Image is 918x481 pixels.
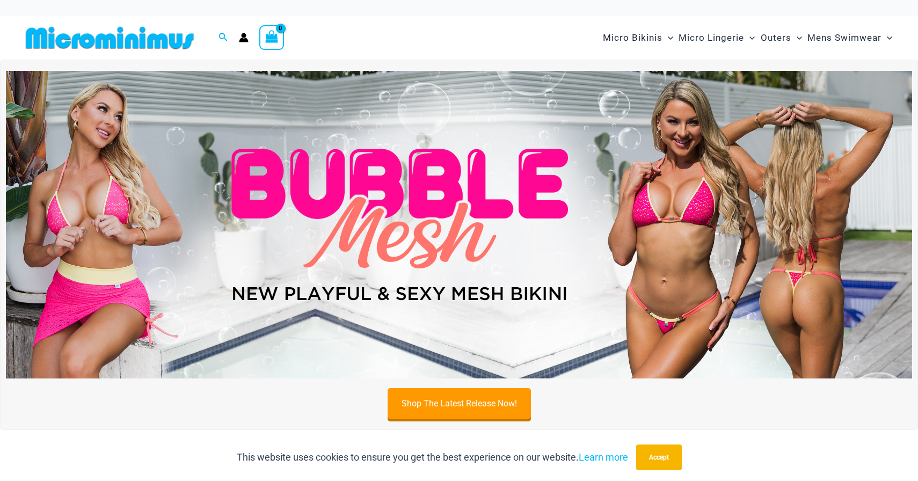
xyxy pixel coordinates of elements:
[579,451,628,463] a: Learn more
[388,388,531,419] a: Shop The Latest Release Now!
[21,26,198,50] img: MM SHOP LOGO FLAT
[237,449,628,465] p: This website uses cookies to ensure you get the best experience on our website.
[791,24,802,52] span: Menu Toggle
[218,31,228,45] a: Search icon link
[259,25,284,50] a: View Shopping Cart, empty
[679,24,744,52] span: Micro Lingerie
[600,21,676,54] a: Micro BikinisMenu ToggleMenu Toggle
[599,20,897,56] nav: Site Navigation
[881,24,892,52] span: Menu Toggle
[636,444,682,470] button: Accept
[239,33,249,42] a: Account icon link
[761,24,791,52] span: Outers
[603,24,662,52] span: Micro Bikinis
[662,24,673,52] span: Menu Toggle
[676,21,757,54] a: Micro LingerieMenu ToggleMenu Toggle
[758,21,805,54] a: OutersMenu ToggleMenu Toggle
[744,24,755,52] span: Menu Toggle
[807,24,881,52] span: Mens Swimwear
[6,71,912,379] img: Bubble Mesh Highlight Pink
[805,21,895,54] a: Mens SwimwearMenu ToggleMenu Toggle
